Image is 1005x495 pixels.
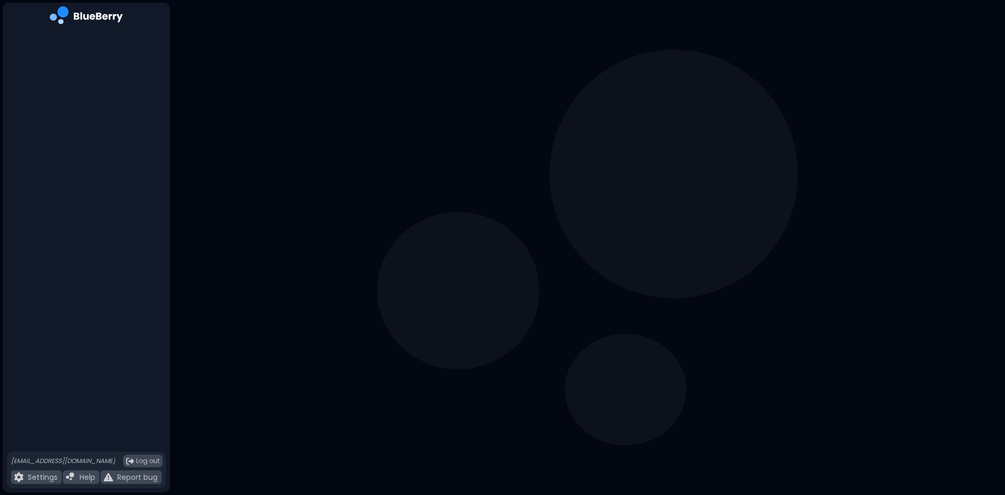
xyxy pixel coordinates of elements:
[136,457,160,465] span: Log out
[14,472,24,482] img: file icon
[126,457,134,465] img: logout
[80,472,95,482] p: Help
[104,472,113,482] img: file icon
[117,472,158,482] p: Report bug
[50,6,123,28] img: company logo
[11,457,115,465] p: [EMAIL_ADDRESS][DOMAIN_NAME]
[28,472,58,482] p: Settings
[66,472,75,482] img: file icon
